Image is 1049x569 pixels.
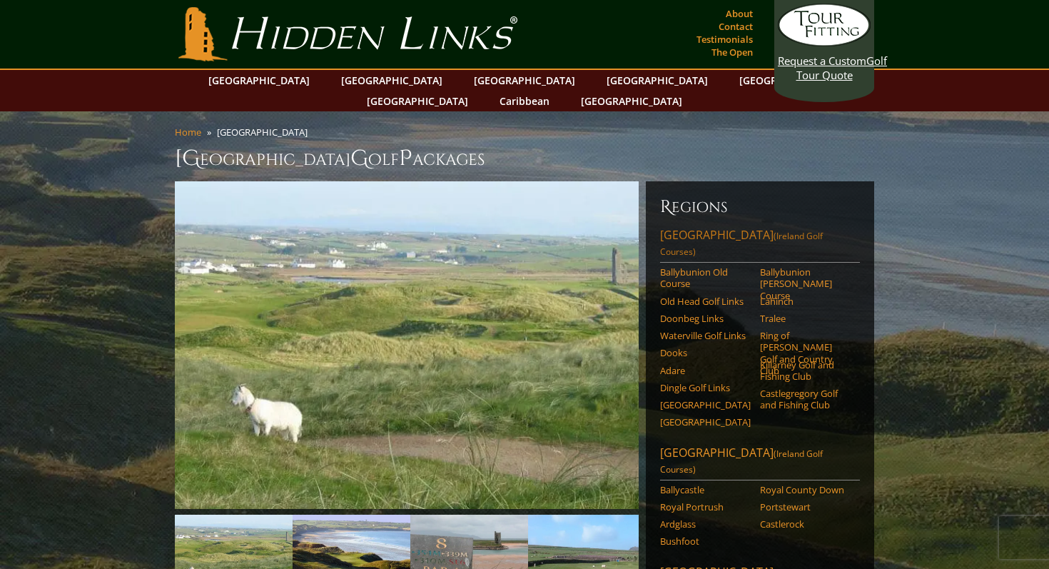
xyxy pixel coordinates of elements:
[760,313,851,324] a: Tralee
[722,4,756,24] a: About
[350,144,368,173] span: G
[760,359,851,383] a: Killarney Golf and Fishing Club
[760,501,851,513] a: Portstewart
[778,54,866,68] span: Request a Custom
[760,518,851,530] a: Castlerock
[660,501,751,513] a: Royal Portrush
[599,70,715,91] a: [GEOGRAPHIC_DATA]
[660,382,751,393] a: Dingle Golf Links
[660,445,860,480] a: [GEOGRAPHIC_DATA](Ireland Golf Courses)
[660,535,751,547] a: Bushfoot
[693,29,756,49] a: Testimonials
[175,126,201,139] a: Home
[660,296,751,307] a: Old Head Golf Links
[660,227,860,263] a: [GEOGRAPHIC_DATA](Ireland Golf Courses)
[660,313,751,324] a: Doonbeg Links
[201,70,317,91] a: [GEOGRAPHIC_DATA]
[778,4,871,82] a: Request a CustomGolf Tour Quote
[660,365,751,376] a: Adare
[708,42,756,62] a: The Open
[760,484,851,495] a: Royal County Down
[760,266,851,301] a: Ballybunion [PERSON_NAME] Course
[760,296,851,307] a: Lahinch
[660,266,751,290] a: Ballybunion Old Course
[175,144,874,173] h1: [GEOGRAPHIC_DATA] olf ackages
[217,126,313,139] li: [GEOGRAPHIC_DATA]
[660,484,751,495] a: Ballycastle
[334,70,450,91] a: [GEOGRAPHIC_DATA]
[660,416,751,428] a: [GEOGRAPHIC_DATA]
[660,347,751,358] a: Dooks
[660,196,860,218] h6: Regions
[660,399,751,411] a: [GEOGRAPHIC_DATA]
[732,70,848,91] a: [GEOGRAPHIC_DATA]
[467,70,582,91] a: [GEOGRAPHIC_DATA]
[360,91,475,111] a: [GEOGRAPHIC_DATA]
[660,518,751,530] a: Ardglass
[760,330,851,376] a: Ring of [PERSON_NAME] Golf and Country Club
[574,91,689,111] a: [GEOGRAPHIC_DATA]
[492,91,557,111] a: Caribbean
[660,448,823,475] span: (Ireland Golf Courses)
[715,16,756,36] a: Contact
[399,144,412,173] span: P
[760,388,851,411] a: Castlegregory Golf and Fishing Club
[660,330,751,341] a: Waterville Golf Links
